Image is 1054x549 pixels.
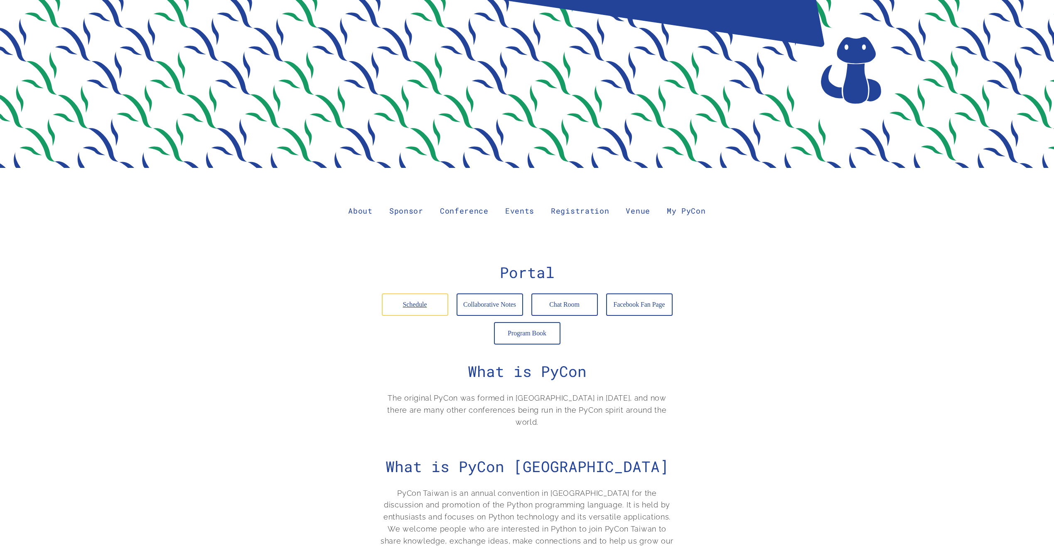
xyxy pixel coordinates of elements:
a: Collaborative Notes [457,294,522,315]
a: My PyCon [667,203,706,219]
a: Sponsor [389,203,423,219]
a: Program Book [495,323,560,344]
a: Venue [626,203,650,219]
a: Schedule [383,294,447,315]
h2: Portal [378,261,677,283]
label: Events [505,203,534,219]
a: About [348,203,373,219]
a: Chat Room [532,294,597,315]
p: The original PyCon was formed in [GEOGRAPHIC_DATA] in [DATE], and now there are many other confer... [378,392,677,428]
a: Facebook Fan Page [607,294,672,315]
h2: What is PyCon [378,360,677,382]
h2: What is PyCon [GEOGRAPHIC_DATA] [378,455,677,478]
label: Conference [440,203,489,219]
label: Registration [551,203,609,219]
